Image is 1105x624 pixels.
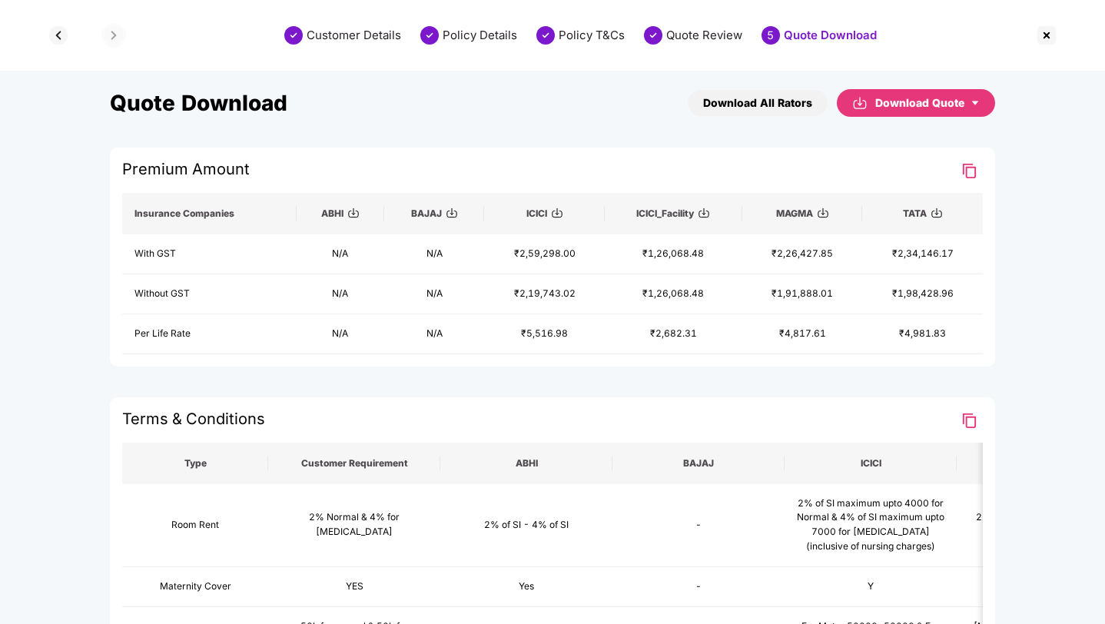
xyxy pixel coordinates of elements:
[536,26,555,45] img: svg+xml;base64,PHN2ZyBpZD0iU3RlcC1Eb25lLTMyeDMyIiB4bWxucz0iaHR0cDovL3d3dy53My5vcmcvMjAwMC9zdmciIH...
[397,207,472,220] div: BAJAJ
[617,207,730,220] div: ICICI_Facility
[862,234,983,274] td: ₹2,34,146.17
[755,207,851,220] div: MAGMA
[122,314,297,354] td: Per Life Rate
[280,579,428,594] div: YES
[122,484,268,567] td: Room Rent
[297,274,385,314] td: N/A
[297,234,385,274] td: N/A
[742,274,863,314] td: ₹1,91,888.01
[960,162,978,180] img: Clipboard Icon
[280,510,428,539] div: 2% Normal & 4% for [MEDICAL_DATA]
[605,314,742,354] td: ₹2,682.31
[971,98,980,108] span: caret-down
[122,193,297,234] th: Insurance Companies
[551,207,563,219] img: svg+xml;base64,PHN2ZyBpZD0iRG93bmxvYWQtMzJ4MzIiIHhtbG5zPSJodHRwOi8vd3d3LnczLm9yZy8yMDAwL3N2ZyIgd2...
[46,23,71,48] img: svg+xml;base64,PHN2ZyBpZD0iQmFjay0zMngzMiIgeG1sbnM9Imh0dHA6Ly93d3cudzMub3JnLzIwMDAvc3ZnIiB3aWR0aD...
[453,518,600,533] div: 2% of SI - 4% of SI
[443,28,517,43] div: Policy Details
[797,579,944,594] div: Y
[446,207,458,219] img: svg+xml;base64,PHN2ZyBpZD0iRG93bmxvYWQtMzJ4MzIiIHhtbG5zPSJodHRwOi8vd3d3LnczLm9yZy8yMDAwL3N2ZyIgd2...
[122,234,297,274] td: With GST
[384,234,484,274] td: N/A
[797,496,944,554] div: 2% of SI maximum upto 4000 for Normal & 4% of SI maximum upto 7000 for [MEDICAL_DATA] (inclusive ...
[785,443,957,484] th: ICICI
[605,274,742,314] td: ₹1,26,068.48
[122,443,268,484] th: Type
[559,28,625,43] div: Policy T&Cs
[644,26,662,45] img: svg+xml;base64,PHN2ZyBpZD0iU3RlcC1Eb25lLTMyeDMyIiB4bWxucz0iaHR0cDovL3d3dy53My5vcmcvMjAwMC9zdmciIH...
[420,26,439,45] img: svg+xml;base64,PHN2ZyBpZD0iU3RlcC1Eb25lLTMyeDMyIiB4bWxucz0iaHR0cDovL3d3dy53My5vcmcvMjAwMC9zdmciIH...
[703,95,812,111] div: Download All Rators
[122,410,265,436] span: Terms & Conditions
[852,94,868,112] img: svg+xml;base64,PHN2ZyBpZD0iRG93bmxvYWQtMzJ4MzIiIHhtbG5zPSJodHRwOi8vd3d3LnczLm9yZy8yMDAwL3N2ZyIgd2...
[347,207,360,219] img: svg+xml;base64,PHN2ZyBpZD0iRG93bmxvYWQtMzJ4MzIiIHhtbG5zPSJodHRwOi8vd3d3LnczLm9yZy8yMDAwL3N2ZyIgd2...
[875,95,980,111] div: Download Quote
[484,314,605,354] td: ₹5,516.98
[122,274,297,314] td: Without GST
[862,314,983,354] td: ₹4,981.83
[496,207,592,220] div: ICICI
[698,207,710,219] img: svg+xml;base64,PHN2ZyBpZD0iRG93bmxvYWQtMzJ4MzIiIHhtbG5zPSJodHRwOi8vd3d3LnczLm9yZy8yMDAwL3N2ZyIgd2...
[122,567,268,607] td: Maternity Cover
[605,234,742,274] td: ₹1,26,068.48
[384,314,484,354] td: N/A
[110,90,287,116] div: Quote Download
[625,518,772,533] div: -
[666,28,742,43] div: Quote Review
[122,160,250,186] span: Premium Amount
[484,234,605,274] td: ₹2,59,298.00
[440,443,612,484] th: ABHI
[784,28,877,43] div: Quote Download
[742,234,863,274] td: ₹2,26,427.85
[384,274,484,314] td: N/A
[309,207,373,220] div: ABHI
[612,443,785,484] th: BAJAJ
[307,28,401,43] div: Customer Details
[862,274,983,314] td: ₹1,98,428.96
[817,207,829,219] img: svg+xml;base64,PHN2ZyBpZD0iRG93bmxvYWQtMzJ4MzIiIHhtbG5zPSJodHRwOi8vd3d3LnczLm9yZy8yMDAwL3N2ZyIgd2...
[931,207,943,219] img: svg+xml;base64,PHN2ZyBpZD0iRG93bmxvYWQtMzJ4MzIiIHhtbG5zPSJodHRwOi8vd3d3LnczLm9yZy8yMDAwL3N2ZyIgd2...
[874,207,971,220] div: TATA
[625,579,772,594] div: -
[284,26,303,45] img: svg+xml;base64,PHN2ZyBpZD0iU3RlcC1Eb25lLTMyeDMyIiB4bWxucz0iaHR0cDovL3d3dy53My5vcmcvMjAwMC9zdmciIH...
[1034,23,1059,48] img: svg+xml;base64,PHN2ZyBpZD0iQ3Jvc3MtMzJ4MzIiIHhtbG5zPSJodHRwOi8vd3d3LnczLm9yZy8yMDAwL3N2ZyIgd2lkdG...
[453,579,600,594] div: Yes
[484,274,605,314] td: ₹2,19,743.02
[268,443,440,484] th: Customer Requirement
[762,26,780,45] div: 5
[960,412,978,430] img: Clipboard Icon for T&C
[297,314,385,354] td: N/A
[742,314,863,354] td: ₹4,817.61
